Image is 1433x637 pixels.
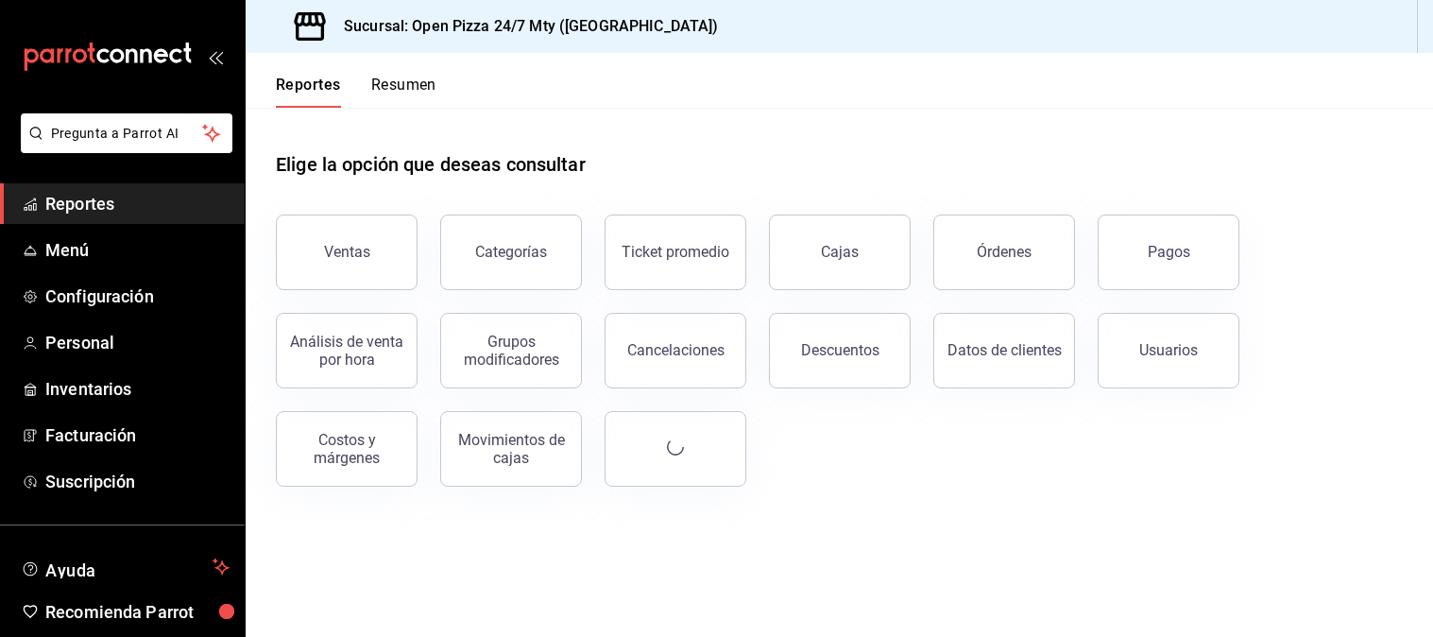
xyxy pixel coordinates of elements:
[45,556,205,578] span: Ayuda
[45,191,230,216] span: Reportes
[51,124,203,144] span: Pregunta a Parrot AI
[1148,243,1190,261] div: Pagos
[45,376,230,402] span: Inventarios
[475,243,547,261] div: Categorías
[329,15,718,38] h3: Sucursal: Open Pizza 24/7 Mty ([GEOGRAPHIC_DATA])
[208,49,223,64] button: open_drawer_menu
[276,150,586,179] h1: Elige la opción que deseas consultar
[769,313,911,388] button: Descuentos
[21,113,232,153] button: Pregunta a Parrot AI
[440,215,582,290] button: Categorías
[371,76,436,108] button: Resumen
[1098,313,1239,388] button: Usuarios
[627,341,725,359] div: Cancelaciones
[605,313,746,388] button: Cancelaciones
[440,313,582,388] button: Grupos modificadores
[276,313,418,388] button: Análisis de venta por hora
[801,341,879,359] div: Descuentos
[622,243,729,261] div: Ticket promedio
[769,215,911,290] button: Cajas
[45,469,230,494] span: Suscripción
[933,313,1075,388] button: Datos de clientes
[276,76,341,108] button: Reportes
[324,243,370,261] div: Ventas
[288,333,405,369] div: Análisis de venta por hora
[821,243,859,261] div: Cajas
[1098,215,1239,290] button: Pagos
[276,76,436,108] div: navigation tabs
[45,330,230,355] span: Personal
[977,243,1032,261] div: Órdenes
[13,137,232,157] a: Pregunta a Parrot AI
[288,431,405,467] div: Costos y márgenes
[452,333,570,369] div: Grupos modificadores
[45,237,230,263] span: Menú
[947,341,1062,359] div: Datos de clientes
[276,411,418,487] button: Costos y márgenes
[440,411,582,487] button: Movimientos de cajas
[45,284,230,309] span: Configuración
[933,215,1075,290] button: Órdenes
[452,431,570,467] div: Movimientos de cajas
[1139,341,1198,359] div: Usuarios
[45,599,230,625] span: Recomienda Parrot
[45,422,230,448] span: Facturación
[276,215,418,290] button: Ventas
[605,215,746,290] button: Ticket promedio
